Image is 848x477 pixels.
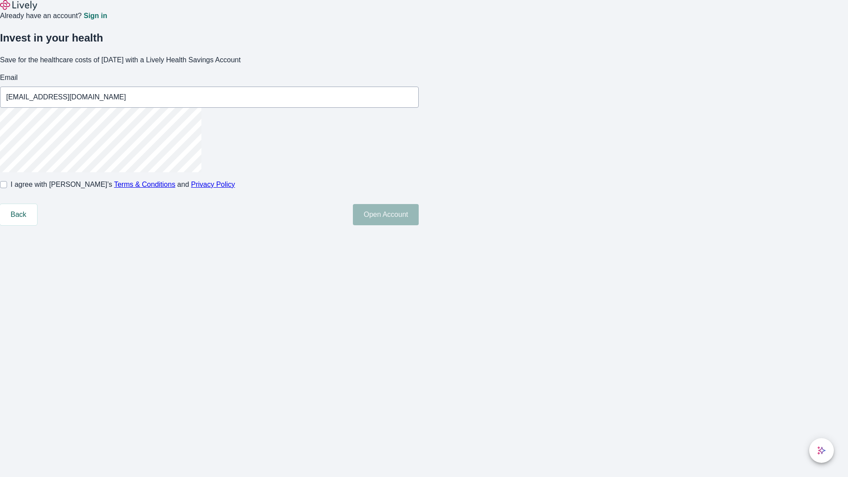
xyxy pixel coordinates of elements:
[817,446,826,455] svg: Lively AI Assistant
[809,438,834,463] button: chat
[191,181,235,188] a: Privacy Policy
[83,12,107,19] a: Sign in
[114,181,175,188] a: Terms & Conditions
[11,179,235,190] span: I agree with [PERSON_NAME]’s and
